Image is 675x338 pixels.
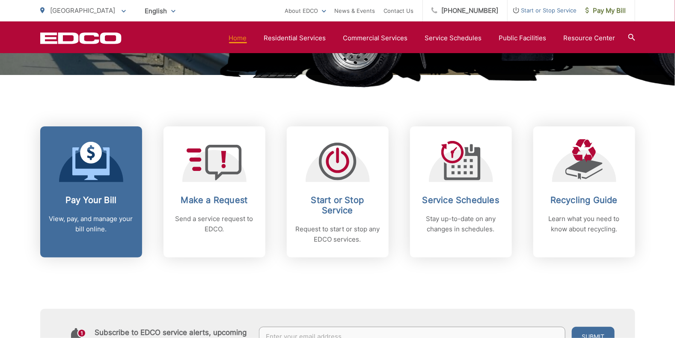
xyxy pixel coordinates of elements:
h2: Make a Request [172,195,257,205]
span: Pay My Bill [586,6,626,16]
span: [GEOGRAPHIC_DATA] [51,6,116,15]
p: View, pay, and manage your bill online. [49,214,134,234]
a: EDCD logo. Return to the homepage. [40,32,122,44]
h2: Pay Your Bill [49,195,134,205]
p: Send a service request to EDCO. [172,214,257,234]
p: Request to start or stop any EDCO services. [295,224,380,245]
a: Contact Us [384,6,414,16]
p: Stay up-to-date on any changes in schedules. [419,214,503,234]
a: News & Events [335,6,375,16]
a: Service Schedules Stay up-to-date on any changes in schedules. [410,126,512,257]
a: Make a Request Send a service request to EDCO. [164,126,265,257]
a: Resource Center [564,33,616,43]
a: Commercial Services [343,33,408,43]
a: Home [229,33,247,43]
span: English [139,3,182,18]
h2: Service Schedules [419,195,503,205]
h2: Start or Stop Service [295,195,380,215]
a: About EDCO [285,6,326,16]
a: Residential Services [264,33,326,43]
a: Pay Your Bill View, pay, and manage your bill online. [40,126,142,257]
a: Service Schedules [425,33,482,43]
a: Public Facilities [499,33,547,43]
